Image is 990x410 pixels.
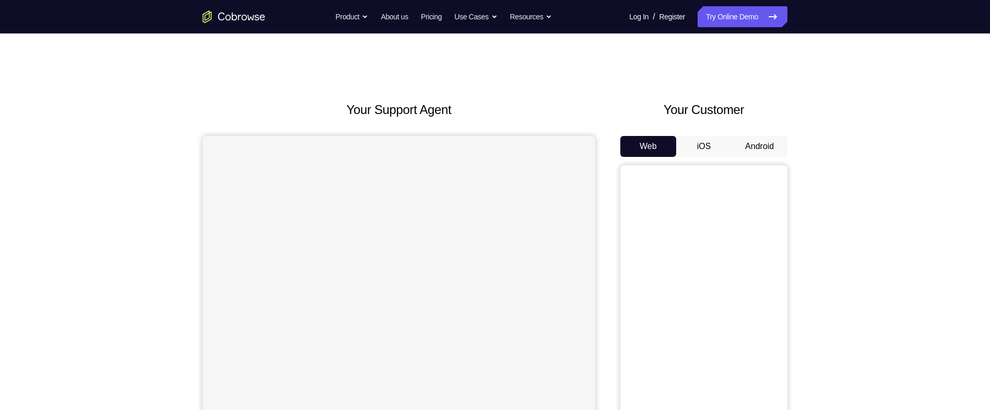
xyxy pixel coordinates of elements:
[659,6,685,27] a: Register
[336,6,369,27] button: Product
[510,6,552,27] button: Resources
[620,100,787,119] h2: Your Customer
[698,6,787,27] a: Try Online Demo
[454,6,497,27] button: Use Cases
[629,6,649,27] a: Log In
[203,100,595,119] h2: Your Support Agent
[620,136,676,157] button: Web
[732,136,787,157] button: Android
[203,10,265,23] a: Go to the home page
[676,136,732,157] button: iOS
[381,6,408,27] a: About us
[421,6,442,27] a: Pricing
[653,10,655,23] span: /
